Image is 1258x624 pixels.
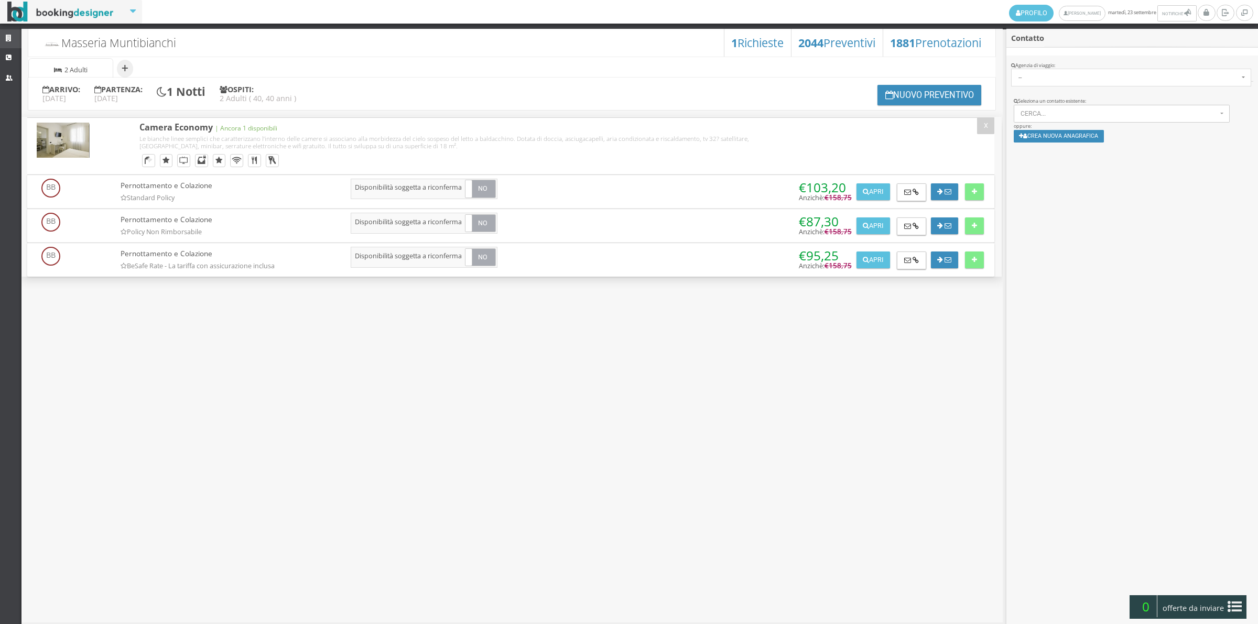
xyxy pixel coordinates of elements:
[1011,62,1253,69] div: Agenzia di viaggio:
[1157,5,1196,21] button: Notifiche
[1009,5,1198,21] span: martedì, 23 settembre
[1014,98,1251,105] div: Seleziona un contatto esistente:
[1134,595,1157,617] span: 0
[1059,6,1105,21] a: [PERSON_NAME]
[1011,33,1044,43] b: Contatto
[1018,74,1239,81] span: --
[1014,130,1104,142] button: Crea nuova anagrafica
[1159,600,1228,617] span: offerte da inviare
[1011,69,1251,86] button: --
[1021,110,1217,117] span: Cerca...
[1014,105,1230,123] button: Cerca...
[7,2,114,22] img: BookingDesigner.com
[1009,5,1054,21] a: Profilo
[1006,98,1258,149] div: oppure:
